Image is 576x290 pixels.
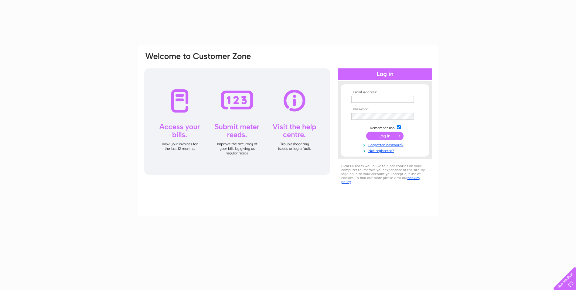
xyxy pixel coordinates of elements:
[351,142,420,147] a: Forgotten password?
[351,147,420,153] a: Not registered?
[350,107,420,112] th: Password:
[338,161,432,187] div: Clear Business would like to place cookies on your computer to improve your experience of the sit...
[366,132,404,140] input: Submit
[350,124,420,130] td: Remember me?
[350,90,420,95] th: Email Address:
[341,176,420,184] a: cookies policy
